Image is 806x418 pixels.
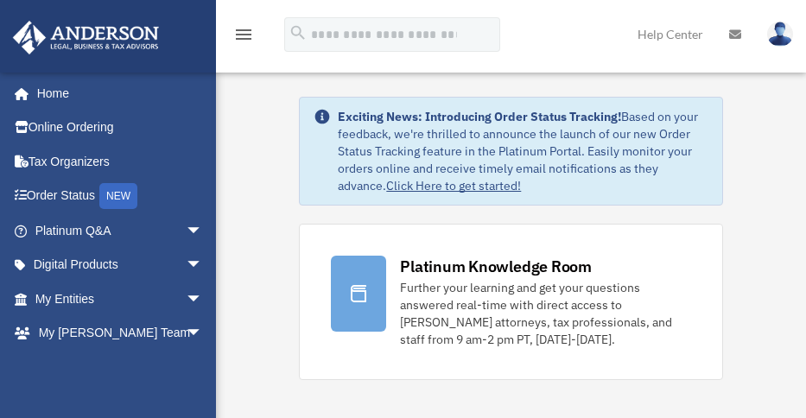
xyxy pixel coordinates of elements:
a: Click Here to get started! [386,178,521,193]
div: Platinum Knowledge Room [400,256,592,277]
a: menu [233,30,254,45]
i: search [289,23,308,42]
span: arrow_drop_down [186,213,220,249]
div: Based on your feedback, we're thrilled to announce the launch of our new Order Status Tracking fe... [338,108,708,194]
a: My Entitiesarrow_drop_down [12,282,229,316]
a: My [PERSON_NAME] Teamarrow_drop_down [12,316,229,351]
a: My Documentsarrow_drop_down [12,350,229,384]
span: arrow_drop_down [186,316,220,351]
a: Online Ordering [12,111,229,145]
i: menu [233,24,254,45]
a: Digital Productsarrow_drop_down [12,248,229,282]
strong: Exciting News: Introducing Order Status Tracking! [338,109,621,124]
a: Platinum Q&Aarrow_drop_down [12,213,229,248]
span: arrow_drop_down [186,350,220,385]
span: arrow_drop_down [186,248,220,283]
a: Home [12,76,220,111]
a: Order StatusNEW [12,179,229,214]
img: User Pic [767,22,793,47]
a: Platinum Knowledge Room Further your learning and get your questions answered real-time with dire... [299,224,722,380]
a: Tax Organizers [12,144,229,179]
div: Further your learning and get your questions answered real-time with direct access to [PERSON_NAM... [400,279,690,348]
div: NEW [99,183,137,209]
span: arrow_drop_down [186,282,220,317]
img: Anderson Advisors Platinum Portal [8,21,164,54]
